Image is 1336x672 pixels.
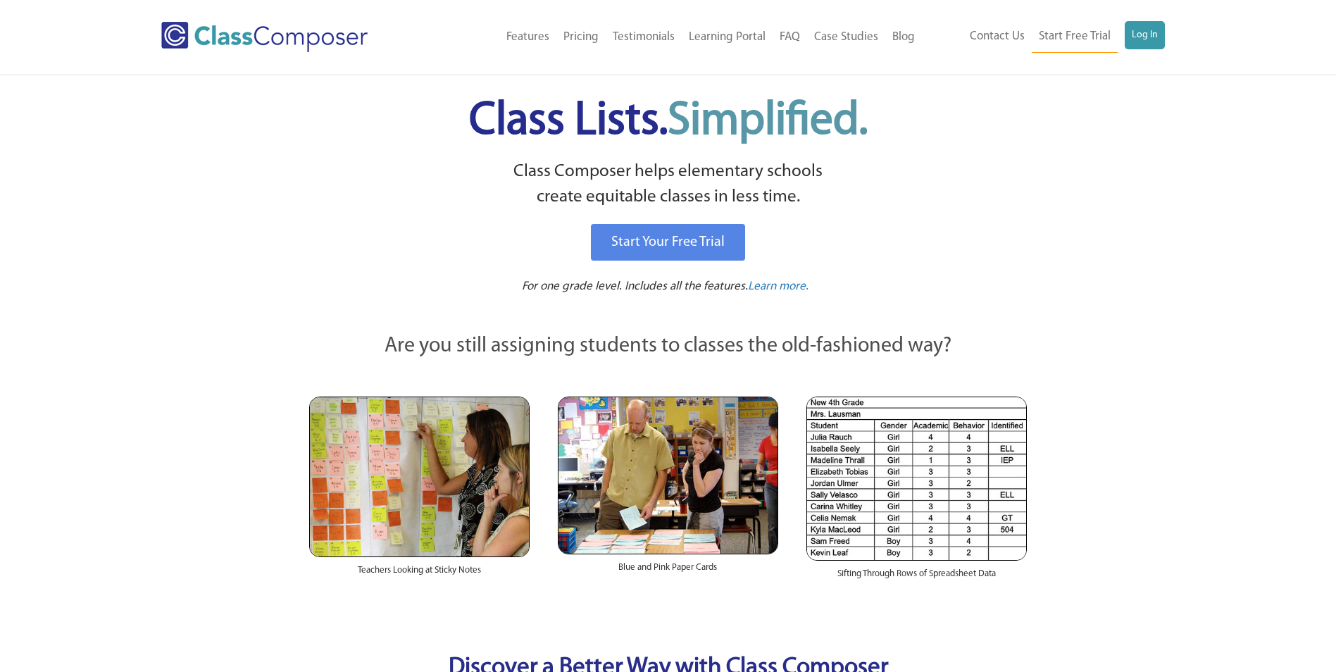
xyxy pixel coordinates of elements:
a: Blog [885,22,922,53]
a: Features [499,22,556,53]
a: Start Your Free Trial [591,224,745,261]
img: Class Composer [161,22,368,52]
a: Start Free Trial [1032,21,1118,53]
a: Testimonials [606,22,682,53]
span: Start Your Free Trial [611,235,725,249]
span: Learn more. [748,280,809,292]
a: Contact Us [963,21,1032,52]
span: For one grade level. Includes all the features. [522,280,748,292]
a: Case Studies [807,22,885,53]
span: Class Lists. [469,99,868,144]
a: Learn more. [748,278,809,296]
a: FAQ [773,22,807,53]
div: Sifting Through Rows of Spreadsheet Data [806,561,1027,595]
img: Blue and Pink Paper Cards [558,397,778,554]
p: Are you still assigning students to classes the old-fashioned way? [309,331,1028,362]
img: Spreadsheets [806,397,1027,561]
img: Teachers Looking at Sticky Notes [309,397,530,557]
div: Blue and Pink Paper Cards [558,554,778,588]
span: Simplified. [668,99,868,144]
p: Class Composer helps elementary schools create equitable classes in less time. [307,159,1030,211]
a: Pricing [556,22,606,53]
a: Log In [1125,21,1165,49]
nav: Header Menu [922,21,1165,53]
a: Learning Portal [682,22,773,53]
nav: Header Menu [425,22,922,53]
div: Teachers Looking at Sticky Notes [309,557,530,591]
